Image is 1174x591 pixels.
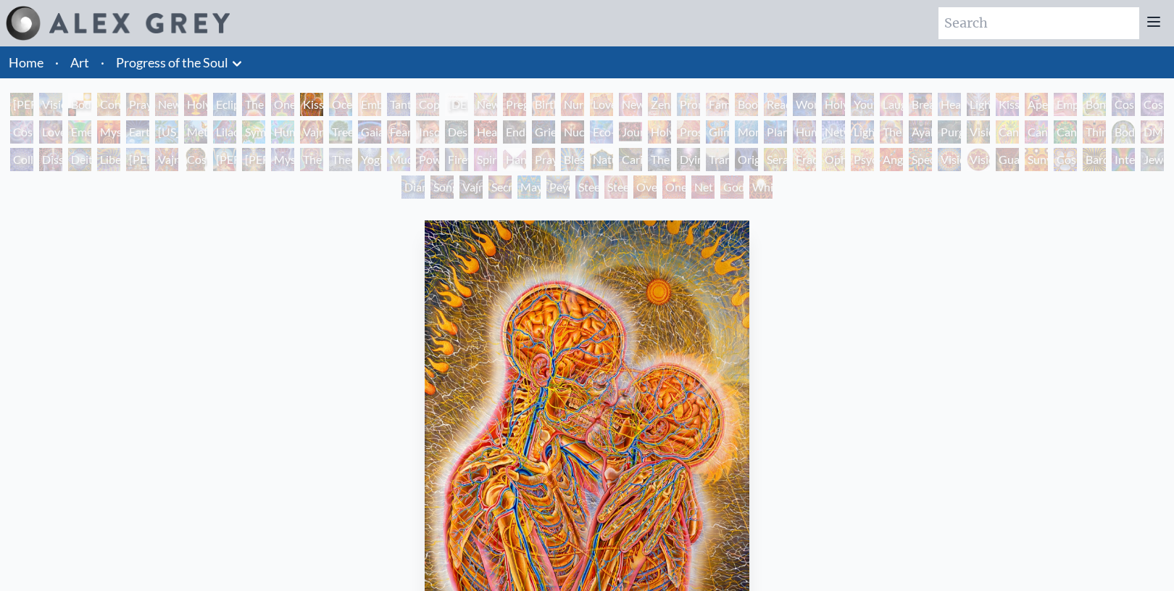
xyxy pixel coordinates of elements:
div: Newborn [474,93,497,116]
div: Spirit Animates the Flesh [474,148,497,171]
div: Psychomicrograph of a Fractal Paisley Cherub Feather Tip [851,148,874,171]
a: Home [9,54,43,70]
div: Copulating [416,93,439,116]
div: [PERSON_NAME] [242,148,265,171]
div: Holy Family [822,93,845,116]
div: Planetary Prayers [764,120,787,144]
div: Kiss of the [MEDICAL_DATA] [996,93,1019,116]
div: Hands that See [503,148,526,171]
div: Monochord [735,120,758,144]
div: Aperture [1025,93,1048,116]
div: Networks [822,120,845,144]
div: Collective Vision [10,148,33,171]
div: Glimpsing the Empyrean [706,120,729,144]
div: Love Circuit [590,93,613,116]
div: Godself [720,175,744,199]
input: Search [938,7,1139,39]
div: Insomnia [416,120,439,144]
div: Praying Hands [532,148,555,171]
div: Love is a Cosmic Force [39,120,62,144]
div: Blessing Hand [561,148,584,171]
div: Family [706,93,729,116]
div: Humming Bird [271,120,294,144]
div: Visionary Origin of Language [39,93,62,116]
div: Wonder [793,93,816,116]
div: Nature of Mind [590,148,613,171]
div: Pregnancy [503,93,526,116]
div: Cannabacchus [1054,120,1077,144]
div: Deities & Demons Drinking from the Milky Pool [68,148,91,171]
div: Holy Fire [648,120,671,144]
li: · [49,46,64,78]
div: Steeplehead 2 [604,175,628,199]
div: One Taste [271,93,294,116]
div: Contemplation [97,93,120,116]
div: [PERSON_NAME] [213,148,236,171]
div: [DEMOGRAPHIC_DATA] Embryo [445,93,468,116]
div: Ocean of Love Bliss [329,93,352,116]
div: The Soul Finds It's Way [648,148,671,171]
div: Vajra Horse [300,120,323,144]
div: Purging [938,120,961,144]
div: Emerald Grail [68,120,91,144]
div: Kissing [300,93,323,116]
a: Progress of the Soul [116,52,228,73]
div: Jewel Being [1141,148,1164,171]
div: Power to the Peaceful [416,148,439,171]
div: Ayahuasca Visitation [909,120,932,144]
div: Zena Lotus [648,93,671,116]
div: Peyote Being [546,175,570,199]
div: Mayan Being [517,175,541,199]
div: Praying [126,93,149,116]
div: Theologue [329,148,352,171]
div: DMT - The Spirit Molecule [1141,120,1164,144]
div: Grieving [532,120,555,144]
div: Spectral Lotus [909,148,932,171]
div: Dying [677,148,700,171]
div: The Kiss [242,93,265,116]
div: Cosmic [DEMOGRAPHIC_DATA] [184,148,207,171]
a: Art [70,52,89,73]
div: Tree & Person [329,120,352,144]
div: Healing [938,93,961,116]
div: Nursing [561,93,584,116]
div: Gaia [358,120,381,144]
div: Mudra [387,148,410,171]
div: Nuclear Crucifixion [561,120,584,144]
div: Embracing [358,93,381,116]
div: Earth Energies [126,120,149,144]
div: Diamond Being [401,175,425,199]
div: [PERSON_NAME] & Eve [10,93,33,116]
div: Secret Writing Being [488,175,512,199]
div: Despair [445,120,468,144]
div: Net of Being [691,175,715,199]
div: Guardian of Infinite Vision [996,148,1019,171]
div: Mysteriosa 2 [97,120,120,144]
div: Young & Old [851,93,874,116]
div: Vision Crystal [938,148,961,171]
div: Empowerment [1054,93,1077,116]
div: Song of Vajra Being [430,175,454,199]
div: The Seer [300,148,323,171]
div: Breathing [909,93,932,116]
div: Vision Crystal Tondo [967,148,990,171]
div: The Shulgins and their Alchemical Angels [880,120,903,144]
div: Headache [474,120,497,144]
div: Steeplehead 1 [575,175,599,199]
div: Sunyata [1025,148,1048,171]
div: Fear [387,120,410,144]
div: Cosmic Artist [1141,93,1164,116]
div: Tantra [387,93,410,116]
div: Journey of the Wounded Healer [619,120,642,144]
div: White Light [749,175,773,199]
div: Cosmic Creativity [1112,93,1135,116]
div: Bond [1083,93,1106,116]
div: Metamorphosis [184,120,207,144]
div: Reading [764,93,787,116]
div: New Man New Woman [155,93,178,116]
div: One [662,175,686,199]
div: Cannabis Sutra [1025,120,1048,144]
div: Dissectional Art for Tool's Lateralus CD [39,148,62,171]
div: New Family [619,93,642,116]
div: Ophanic Eyelash [822,148,845,171]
